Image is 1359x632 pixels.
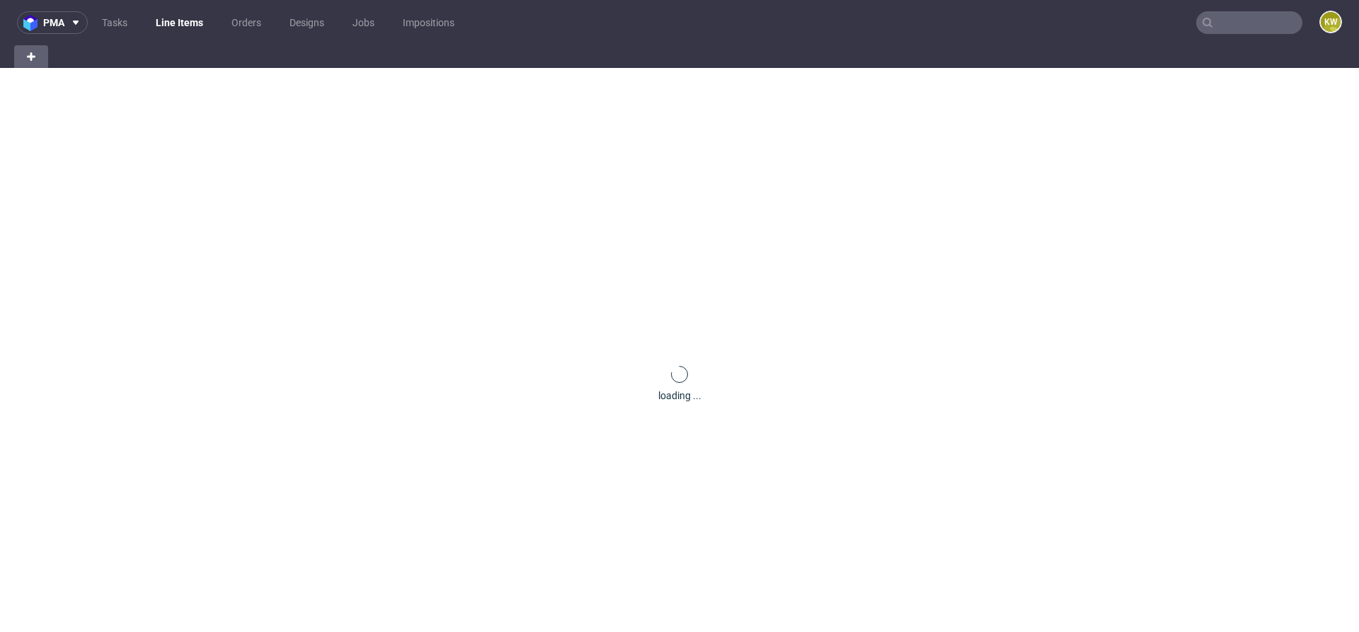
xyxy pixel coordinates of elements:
[281,11,333,34] a: Designs
[23,15,43,31] img: logo
[1321,12,1341,32] figcaption: KW
[17,11,88,34] button: pma
[223,11,270,34] a: Orders
[344,11,383,34] a: Jobs
[93,11,136,34] a: Tasks
[43,18,64,28] span: pma
[658,389,701,403] div: loading ...
[394,11,463,34] a: Impositions
[147,11,212,34] a: Line Items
